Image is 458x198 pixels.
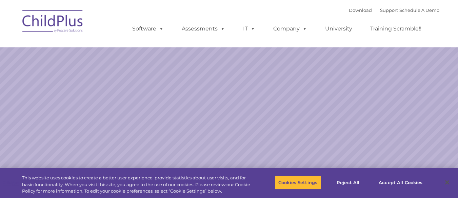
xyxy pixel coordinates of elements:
[327,175,369,190] button: Reject All
[94,45,115,50] span: Last name
[125,22,171,36] a: Software
[19,5,87,39] img: ChildPlus by Procare Solutions
[266,22,314,36] a: Company
[349,7,439,13] font: |
[399,7,439,13] a: Schedule A Demo
[440,175,455,190] button: Close
[363,22,428,36] a: Training Scramble!!
[175,22,232,36] a: Assessments
[375,175,426,190] button: Accept All Cookies
[94,72,123,78] span: Phone number
[349,7,372,13] a: Download
[22,175,252,195] div: This website uses cookies to create a better user experience, provide statistics about user visit...
[236,22,262,36] a: IT
[275,175,321,190] button: Cookies Settings
[380,7,398,13] a: Support
[318,22,359,36] a: University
